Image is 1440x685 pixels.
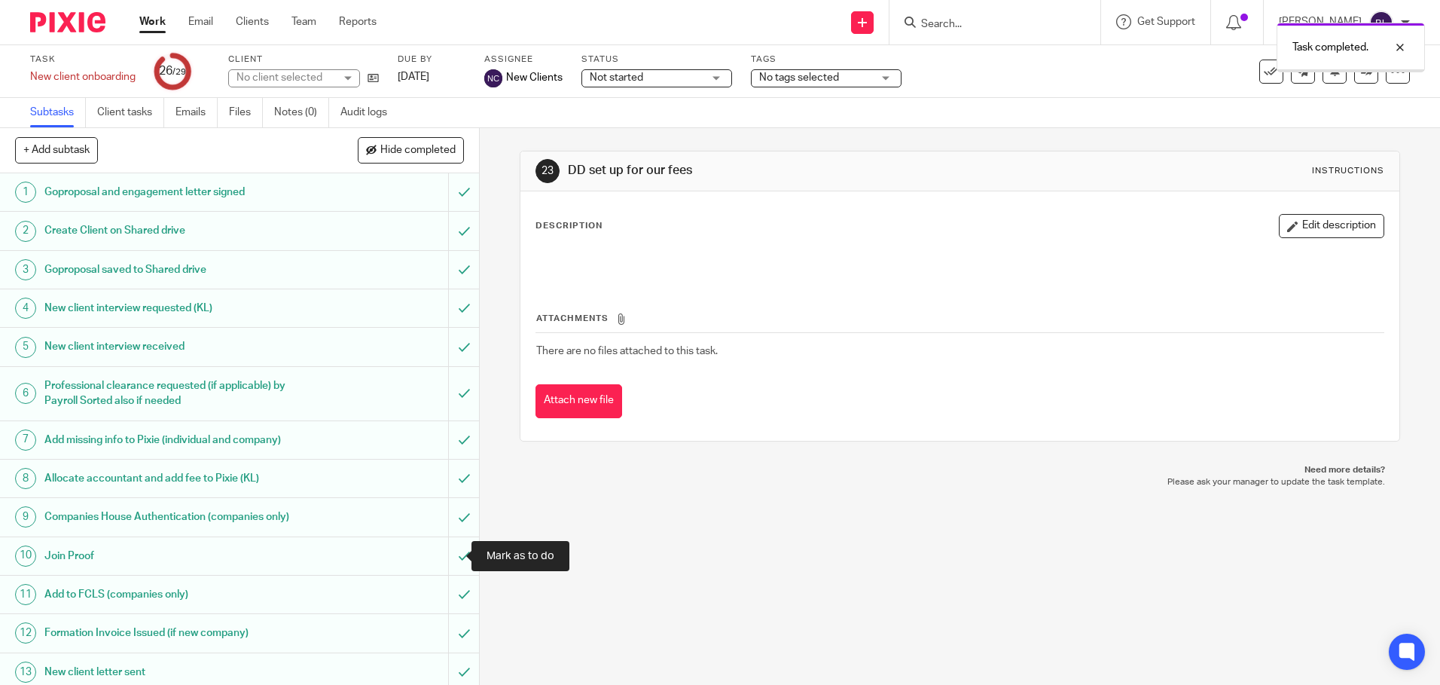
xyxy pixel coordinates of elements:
span: There are no files attached to this task. [536,346,718,356]
a: Email [188,14,213,29]
a: Files [229,98,263,127]
h1: Formation Invoice Issued (if new company) [44,622,304,644]
span: No tags selected [759,72,839,83]
div: 8 [15,468,36,489]
h1: Join Proof [44,545,304,567]
div: 6 [15,383,36,404]
h1: Goproposal saved to Shared drive [44,258,304,281]
span: Hide completed [380,145,456,157]
div: 5 [15,337,36,358]
div: Instructions [1312,165,1384,177]
a: Reports [339,14,377,29]
h1: Add missing info to Pixie (individual and company) [44,429,304,451]
label: Due by [398,54,465,66]
p: Please ask your manager to update the task template. [535,476,1384,488]
h1: New client interview received [44,335,304,358]
h1: Allocate accountant and add fee to Pixie (KL) [44,467,304,490]
div: 23 [535,159,560,183]
p: Task completed. [1292,40,1368,55]
button: Edit description [1279,214,1384,238]
label: Status [581,54,732,66]
img: svg%3E [1369,11,1393,35]
a: Work [139,14,166,29]
p: Need more details? [535,464,1384,476]
span: New Clients [506,70,563,85]
div: 9 [15,506,36,528]
h1: DD set up for our fees [568,163,992,179]
div: 1 [15,182,36,203]
span: Not started [590,72,643,83]
div: 13 [15,662,36,683]
a: Subtasks [30,98,86,127]
span: Attachments [536,314,609,323]
div: 7 [15,430,36,451]
h1: New client interview requested (KL) [44,297,304,320]
h1: Add to FCLS (companies only) [44,583,304,606]
small: /29 [172,68,186,76]
a: Emails [175,98,218,127]
h1: Professional clearance requested (if applicable) by Payroll Sorted also if needed [44,375,304,413]
div: 26 [159,63,186,80]
a: Audit logs [340,98,398,127]
h1: New client letter sent [44,661,304,683]
h1: Companies House Authentication (companies only) [44,506,304,528]
a: Notes (0) [274,98,329,127]
div: 4 [15,298,36,319]
div: 11 [15,584,36,605]
div: 3 [15,259,36,280]
button: Hide completed [358,137,464,163]
a: Clients [236,14,269,29]
div: 12 [15,622,36,644]
a: Team [291,14,316,29]
div: 2 [15,221,36,242]
div: New client onboarding [30,69,136,84]
label: Task [30,54,136,66]
a: Client tasks [97,98,164,127]
img: Pixie [30,12,105,32]
h1: Goproposal and engagement letter signed [44,181,304,203]
p: Description [535,220,603,232]
img: svg%3E [484,69,502,87]
div: 10 [15,546,36,567]
span: [DATE] [398,72,429,82]
label: Assignee [484,54,563,66]
button: Attach new file [535,384,622,418]
label: Client [228,54,379,66]
h1: Create Client on Shared drive [44,219,304,242]
button: + Add subtask [15,137,98,163]
div: No client selected [236,70,334,85]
